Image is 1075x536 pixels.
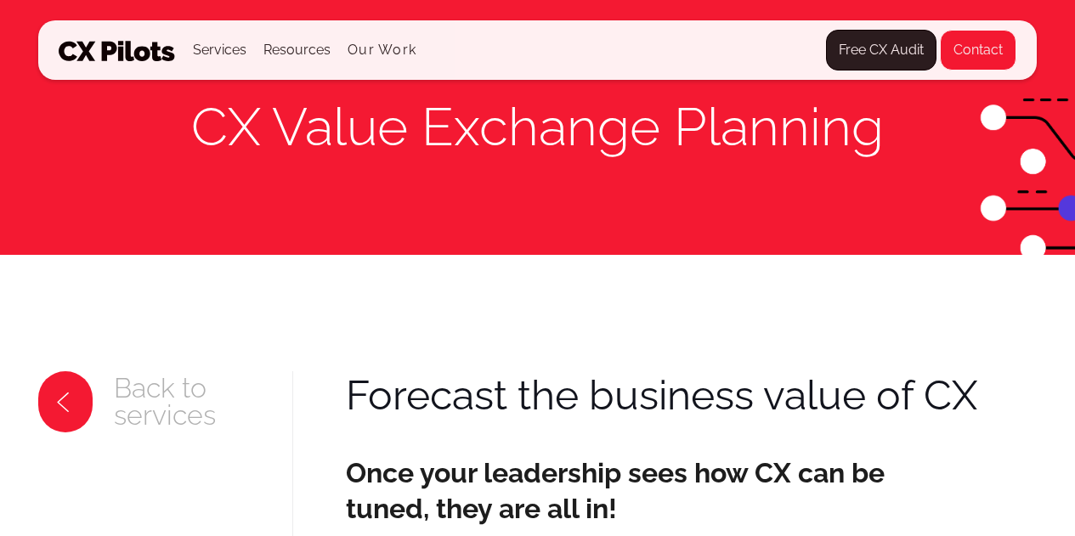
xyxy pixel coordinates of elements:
[193,38,246,62] div: Services
[263,21,331,79] div: Resources
[191,98,884,157] h1: CX Value Exchange Planning
[263,38,331,62] div: Resources
[38,371,292,432] a: Back to services
[346,371,1037,419] div: Forecast the business value of CX
[346,457,885,524] strong: Once your leadership sees how CX can be tuned, they are all in!
[193,21,246,79] div: Services
[348,42,416,58] a: Our Work
[940,30,1016,71] a: Contact
[826,30,936,71] a: Free CX Audit
[114,375,292,429] h2: Back to services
